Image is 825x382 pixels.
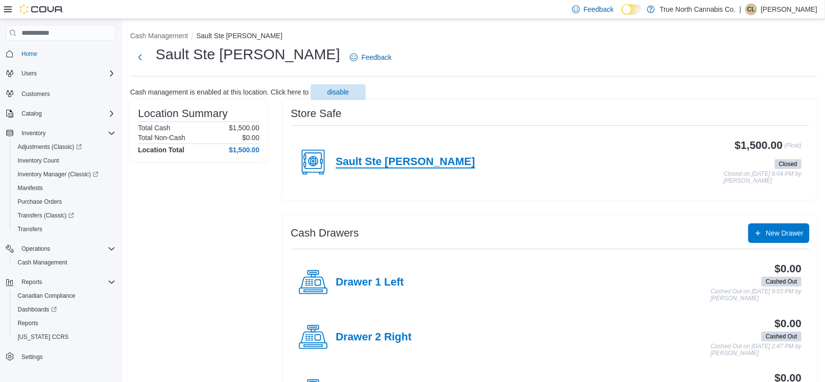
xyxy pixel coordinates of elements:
a: Feedback [346,48,395,67]
span: Users [18,68,115,79]
h4: Sault Ste [PERSON_NAME] [336,156,475,168]
p: Cashed Out on [DATE] 9:03 PM by [PERSON_NAME] [710,288,802,302]
h3: Cash Drawers [291,227,359,239]
a: Purchase Orders [14,196,66,208]
h4: Drawer 1 Left [336,276,404,289]
button: Catalog [18,108,46,119]
span: Catalog [22,110,42,118]
h3: Location Summary [138,108,228,119]
span: Manifests [14,182,115,194]
span: [US_STATE] CCRS [18,333,69,341]
button: Users [18,68,41,79]
span: Feedback [584,4,614,14]
button: Catalog [2,107,119,120]
span: Inventory Manager (Classic) [14,168,115,180]
p: (Float) [784,140,802,157]
p: | [739,3,741,15]
span: Purchase Orders [14,196,115,208]
a: Transfers [14,223,46,235]
nav: An example of EuiBreadcrumbs [130,31,817,43]
a: Reports [14,317,42,329]
span: Home [18,48,115,60]
input: Dark Mode [621,4,642,15]
a: Dashboards [14,304,61,315]
span: Customers [22,90,50,98]
span: Cashed Out [766,332,797,341]
span: Operations [22,245,50,253]
h1: Sault Ste [PERSON_NAME] [156,45,340,64]
button: Customers [2,86,119,100]
span: Closed [779,160,797,168]
a: Customers [18,88,54,100]
button: Cash Management [130,32,188,40]
a: Transfers (Classic) [14,210,78,221]
span: Inventory Count [14,155,115,167]
span: Closed [775,159,802,169]
button: Next [130,48,150,67]
span: Adjustments (Classic) [14,141,115,153]
button: Reports [10,316,119,330]
button: Manifests [10,181,119,195]
span: Transfers (Classic) [18,212,74,219]
span: Feedback [362,52,391,62]
span: Inventory [22,129,46,137]
span: Canadian Compliance [14,290,115,302]
button: Operations [2,242,119,256]
button: Operations [18,243,54,255]
span: Inventory Count [18,157,59,165]
button: Settings [2,350,119,364]
button: Sault Ste [PERSON_NAME] [196,32,282,40]
button: Inventory [18,127,49,139]
span: Purchase Orders [18,198,62,206]
button: Reports [18,276,46,288]
div: Charity Larocque [745,3,757,15]
a: Adjustments (Classic) [14,141,86,153]
span: Customers [18,87,115,99]
span: Inventory Manager (Classic) [18,170,98,178]
h4: Drawer 2 Right [336,331,412,344]
p: True North Cannabis Co. [660,3,735,15]
span: Manifests [18,184,43,192]
button: Inventory Count [10,154,119,167]
h3: $0.00 [775,318,802,330]
p: $1,500.00 [229,124,259,132]
a: Transfers (Classic) [10,209,119,222]
a: [US_STATE] CCRS [14,331,72,343]
button: Home [2,47,119,61]
span: CL [747,3,755,15]
span: Reports [18,319,38,327]
span: Adjustments (Classic) [18,143,82,151]
p: Closed on [DATE] 9:04 PM by [PERSON_NAME] [724,171,802,184]
button: Inventory [2,126,119,140]
button: Cash Management [10,256,119,269]
h3: $0.00 [775,263,802,275]
button: New Drawer [748,223,809,243]
span: Users [22,70,37,77]
span: Catalog [18,108,115,119]
button: Transfers [10,222,119,236]
a: Canadian Compliance [14,290,79,302]
span: Settings [18,351,115,363]
span: Reports [22,278,42,286]
p: Cash management is enabled at this location. Click here to [130,88,309,96]
span: Transfers [14,223,115,235]
a: Home [18,48,41,60]
a: Dashboards [10,303,119,316]
a: Cash Management [14,257,71,268]
span: disable [327,87,349,97]
h3: $1,500.00 [735,140,783,151]
button: Reports [2,275,119,289]
span: Transfers [18,225,42,233]
span: Cashed Out [761,332,802,341]
h3: Store Safe [291,108,342,119]
a: Inventory Manager (Classic) [10,167,119,181]
h6: Total Non-Cash [138,134,185,142]
h4: $1,500.00 [229,146,259,154]
a: Manifests [14,182,46,194]
span: Cashed Out [761,277,802,286]
span: Washington CCRS [14,331,115,343]
a: Settings [18,351,46,363]
span: Settings [22,353,43,361]
p: Cashed Out on [DATE] 2:47 PM by [PERSON_NAME] [710,343,802,357]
